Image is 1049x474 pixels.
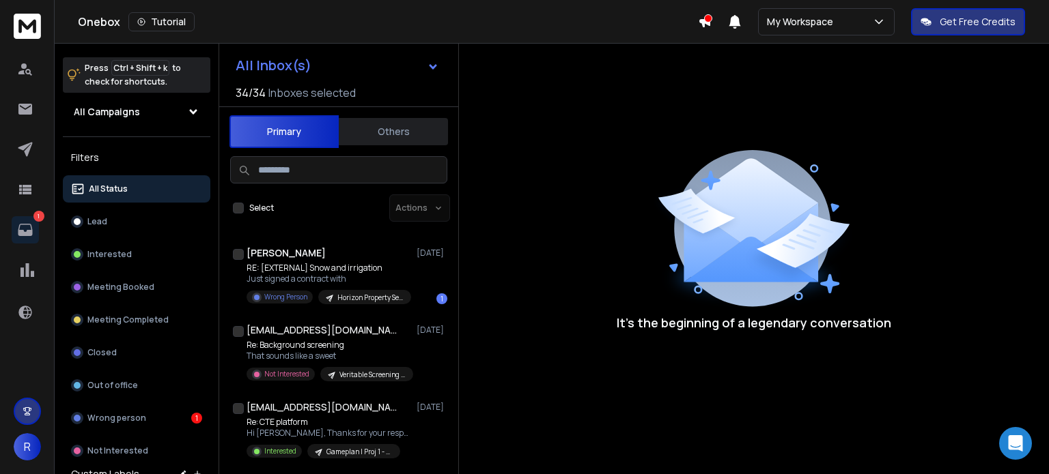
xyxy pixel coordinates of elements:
button: Wrong person1 [63,404,210,432]
p: Get Free Credits [940,15,1016,29]
div: 1 [191,413,202,424]
a: 1 [12,216,39,243]
p: Gameplan | Proj 1 - Camp 1 of 1.5 [326,447,392,457]
p: Wrong person [87,413,146,424]
p: Re: Background screening [247,340,410,351]
button: Get Free Credits [911,8,1025,35]
button: Not Interested [63,437,210,464]
button: R [14,433,41,460]
p: Interested [87,249,132,260]
h1: All Campaigns [74,105,140,119]
p: Press to check for shortcuts. [85,61,181,89]
h1: [EMAIL_ADDRESS][DOMAIN_NAME] [247,400,397,414]
button: Tutorial [128,12,195,31]
label: Select [249,203,274,213]
h1: [EMAIL_ADDRESS][DOMAIN_NAME] [247,323,397,337]
p: Just signed a contract with [247,273,410,284]
p: That sounds like a sweet [247,351,410,361]
h1: All Inbox(s) [236,59,311,72]
p: It’s the beginning of a legendary conversation [617,313,891,332]
button: Primary [229,115,339,148]
p: Out of office [87,380,138,391]
p: Re: CTE platform [247,417,410,428]
button: Closed [63,339,210,366]
h3: Inboxes selected [268,85,356,101]
div: Onebox [78,12,698,31]
button: Meeting Completed [63,306,210,334]
p: Veritable Screening - Proj 1 - Camp 1 of 5.5 [339,370,405,380]
p: My Workspace [767,15,839,29]
p: Not Interested [264,369,309,379]
p: Interested [264,446,296,456]
p: Not Interested [87,445,148,456]
p: All Status [89,183,128,194]
p: [DATE] [417,248,447,258]
p: Hi [PERSON_NAME], Thanks for your response. [247,428,410,439]
p: Meeting Completed [87,314,169,325]
p: [DATE] [417,325,447,336]
p: [DATE] [417,402,447,413]
button: Interested [63,241,210,268]
p: Horizon Property Services - Proj 1 - Camp 1 of 1.5 [337,293,403,303]
button: Others [339,117,448,147]
p: RE: [EXTERNAL] Snow and irrigation [247,263,410,273]
h1: [PERSON_NAME] [247,246,326,260]
button: Out of office [63,372,210,399]
p: Closed [87,347,117,358]
p: Meeting Booked [87,282,154,293]
p: Wrong Person [264,292,307,302]
button: All Campaigns [63,98,210,125]
h3: Filters [63,148,210,167]
button: Meeting Booked [63,273,210,301]
div: Open Intercom Messenger [999,427,1032,460]
button: All Status [63,175,210,203]
div: 1 [436,293,447,304]
span: Ctrl + Shift + k [111,60,169,76]
button: All Inbox(s) [225,52,450,79]
span: 34 / 34 [236,85,266,101]
p: Lead [87,216,107,227]
button: Lead [63,208,210,235]
p: 1 [33,211,44,222]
